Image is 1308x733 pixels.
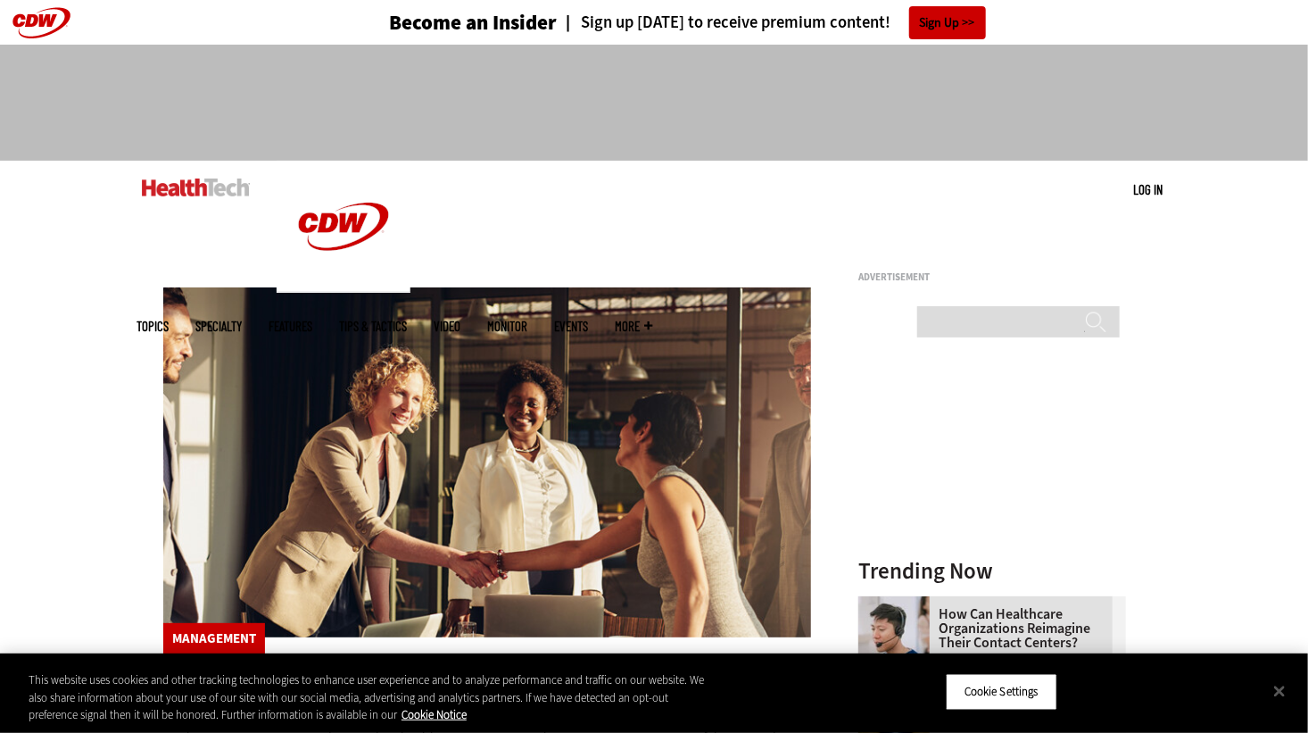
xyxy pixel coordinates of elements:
[137,320,169,333] span: Topics
[858,607,1115,650] a: How Can Healthcare Organizations Reimagine Their Contact Centers?
[858,596,930,668] img: Healthcare contact center
[858,596,939,611] a: Healthcare contact center
[1260,671,1299,711] button: Close
[909,6,986,39] a: Sign Up
[615,320,652,333] span: More
[558,14,891,31] a: Sign up [DATE] to receive premium content!
[390,12,558,33] h3: Become an Insider
[858,289,1126,512] iframe: advertisement
[554,320,588,333] a: Events
[163,287,811,637] img: business leaders shake hands in conference room
[329,62,979,143] iframe: advertisement
[434,320,460,333] a: Video
[323,12,558,33] a: Become an Insider
[487,320,527,333] a: MonITor
[1133,180,1163,199] div: User menu
[142,179,250,196] img: Home
[858,560,1126,582] h3: Trending Now
[29,671,719,724] div: This website uses cookies and other tracking technologies to enhance user experience and to analy...
[269,320,312,333] a: Features
[1133,181,1163,197] a: Log in
[277,279,410,297] a: CDW
[172,632,256,646] a: Management
[402,707,467,722] a: More information about your privacy
[946,673,1057,711] button: Cookie Settings
[195,320,242,333] span: Specialty
[339,320,407,333] a: Tips & Tactics
[277,161,410,293] img: Home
